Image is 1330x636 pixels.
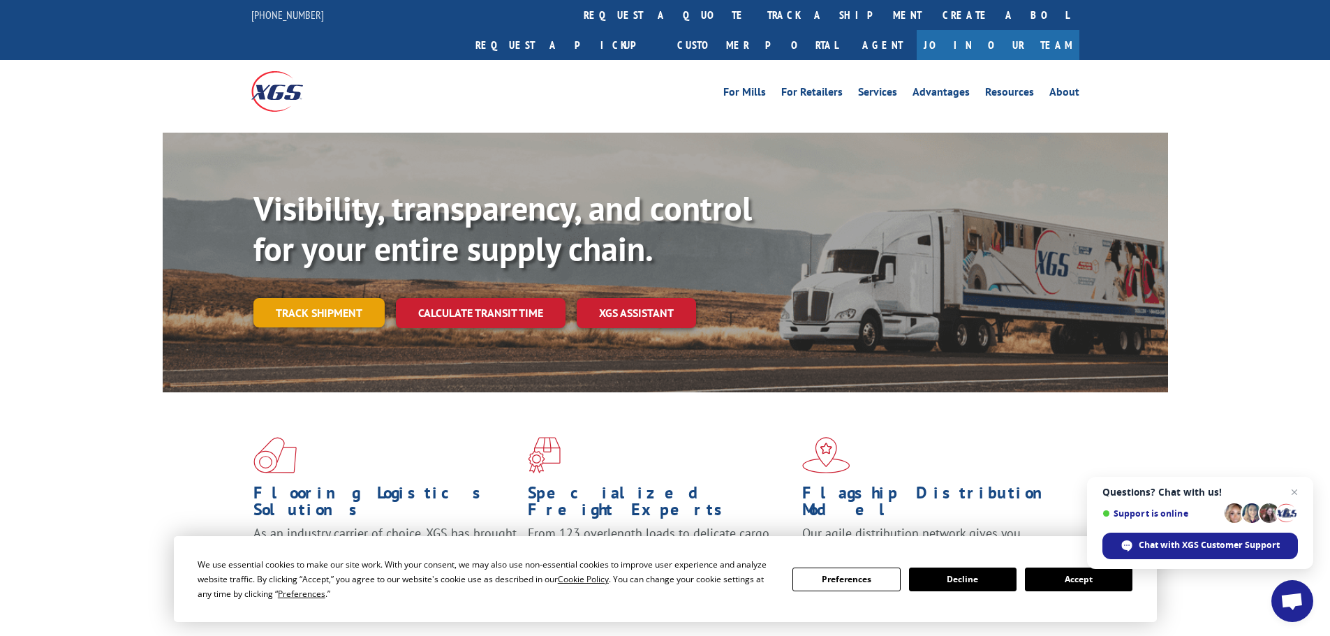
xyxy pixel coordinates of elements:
span: Our agile distribution network gives you nationwide inventory management on demand. [802,525,1059,558]
span: As an industry carrier of choice, XGS has brought innovation and dedication to flooring logistics... [253,525,517,575]
span: Chat with XGS Customer Support [1102,533,1298,559]
h1: Flooring Logistics Solutions [253,485,517,525]
span: Preferences [278,588,325,600]
a: For Mills [723,87,766,102]
h1: Flagship Distribution Model [802,485,1066,525]
h1: Specialized Freight Experts [528,485,792,525]
span: Cookie Policy [558,573,609,585]
span: Questions? Chat with us! [1102,487,1298,498]
button: Decline [909,568,1017,591]
button: Preferences [792,568,900,591]
img: xgs-icon-flagship-distribution-model-red [802,437,850,473]
a: For Retailers [781,87,843,102]
a: Track shipment [253,298,385,327]
a: Open chat [1271,580,1313,622]
b: Visibility, transparency, and control for your entire supply chain. [253,186,752,270]
a: Customer Portal [667,30,848,60]
button: Accept [1025,568,1132,591]
img: xgs-icon-focused-on-flooring-red [528,437,561,473]
span: Support is online [1102,508,1220,519]
a: Resources [985,87,1034,102]
a: XGS ASSISTANT [577,298,696,328]
img: xgs-icon-total-supply-chain-intelligence-red [253,437,297,473]
a: About [1049,87,1079,102]
a: Request a pickup [465,30,667,60]
p: From 123 overlength loads to delicate cargo, our experienced staff knows the best way to move you... [528,525,792,587]
div: Cookie Consent Prompt [174,536,1157,622]
div: We use essential cookies to make our site work. With your consent, we may also use non-essential ... [198,557,776,601]
a: Join Our Team [917,30,1079,60]
span: Chat with XGS Customer Support [1139,539,1280,552]
a: Calculate transit time [396,298,566,328]
a: Services [858,87,897,102]
a: Advantages [912,87,970,102]
a: [PHONE_NUMBER] [251,8,324,22]
a: Agent [848,30,917,60]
